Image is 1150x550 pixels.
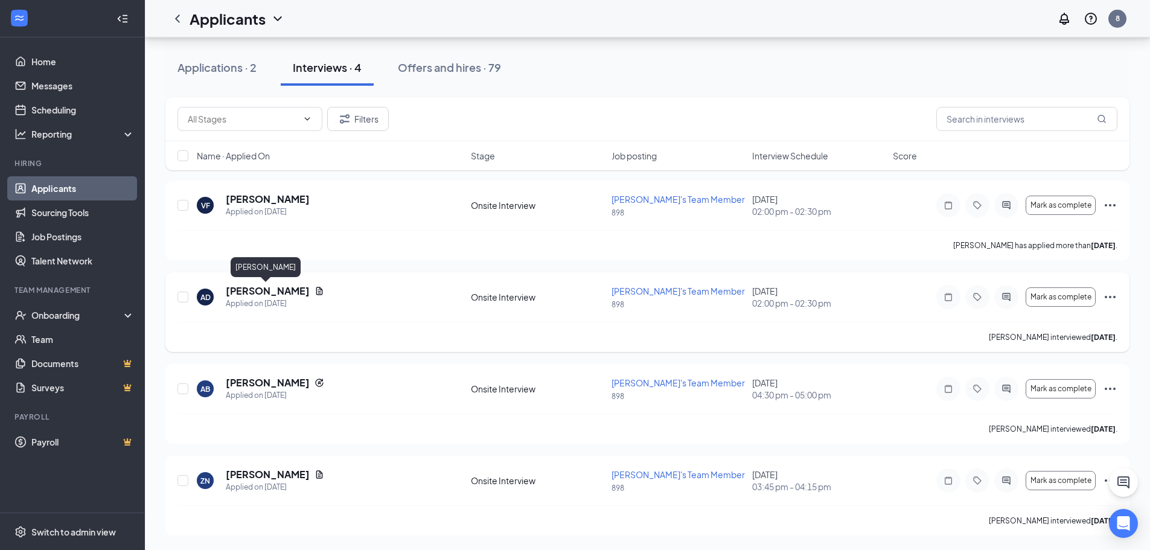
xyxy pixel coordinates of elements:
[752,150,828,162] span: Interview Schedule
[999,384,1014,394] svg: ActiveChat
[1030,293,1091,301] span: Mark as complete
[117,13,129,25] svg: Collapse
[1026,471,1096,490] button: Mark as complete
[31,50,135,74] a: Home
[612,194,745,205] span: [PERSON_NAME]'s Team Member
[200,384,210,394] div: AB
[752,377,886,401] div: [DATE]
[752,297,886,309] span: 02:00 pm - 02:30 pm
[999,292,1014,302] svg: ActiveChat
[936,107,1117,131] input: Search in interviews
[31,128,135,140] div: Reporting
[31,249,135,273] a: Talent Network
[999,200,1014,210] svg: ActiveChat
[752,205,886,217] span: 02:00 pm - 02:30 pm
[612,469,745,480] span: [PERSON_NAME]'s Team Member
[752,389,886,401] span: 04:30 pm - 05:00 pm
[970,384,985,394] svg: Tag
[1109,509,1138,538] div: Open Intercom Messenger
[226,193,310,206] h5: [PERSON_NAME]
[1026,287,1096,307] button: Mark as complete
[201,200,210,211] div: VF
[188,112,298,126] input: All Stages
[226,376,310,389] h5: [PERSON_NAME]
[293,60,362,75] div: Interviews · 4
[200,476,210,486] div: ZN
[14,309,27,321] svg: UserCheck
[398,60,501,75] div: Offers and hires · 79
[270,11,285,26] svg: ChevronDown
[1084,11,1098,26] svg: QuestionInfo
[1103,473,1117,488] svg: Ellipses
[1116,475,1131,490] svg: ChatActive
[327,107,389,131] button: Filter Filters
[315,470,324,479] svg: Document
[970,292,985,302] svg: Tag
[31,98,135,122] a: Scheduling
[1097,114,1107,124] svg: MagnifyingGlass
[1091,333,1116,342] b: [DATE]
[31,225,135,249] a: Job Postings
[752,468,886,493] div: [DATE]
[471,475,604,487] div: Onsite Interview
[31,526,116,538] div: Switch to admin view
[1030,201,1091,209] span: Mark as complete
[190,8,266,29] h1: Applicants
[1109,468,1138,497] button: ChatActive
[1026,196,1096,215] button: Mark as complete
[31,376,135,400] a: SurveysCrown
[612,150,657,162] span: Job posting
[14,526,27,538] svg: Settings
[999,476,1014,485] svg: ActiveChat
[1091,516,1116,525] b: [DATE]
[612,299,745,310] p: 898
[612,377,745,388] span: [PERSON_NAME]'s Team Member
[200,292,211,302] div: AD
[31,176,135,200] a: Applicants
[197,150,270,162] span: Name · Applied On
[941,292,956,302] svg: Note
[471,291,604,303] div: Onsite Interview
[1091,241,1116,250] b: [DATE]
[14,412,132,422] div: Payroll
[471,383,604,395] div: Onsite Interview
[752,481,886,493] span: 03:45 pm - 04:15 pm
[989,332,1117,342] p: [PERSON_NAME] interviewed .
[226,468,310,481] h5: [PERSON_NAME]
[226,481,324,493] div: Applied on [DATE]
[31,327,135,351] a: Team
[941,200,956,210] svg: Note
[31,309,124,321] div: Onboarding
[752,285,886,309] div: [DATE]
[31,74,135,98] a: Messages
[177,60,257,75] div: Applications · 2
[752,193,886,217] div: [DATE]
[471,150,495,162] span: Stage
[1057,11,1072,26] svg: Notifications
[14,158,132,168] div: Hiring
[1030,385,1091,393] span: Mark as complete
[1026,379,1096,398] button: Mark as complete
[1116,13,1120,24] div: 8
[612,483,745,493] p: 898
[31,351,135,376] a: DocumentsCrown
[337,112,352,126] svg: Filter
[941,476,956,485] svg: Note
[14,285,132,295] div: Team Management
[226,298,324,310] div: Applied on [DATE]
[970,200,985,210] svg: Tag
[226,284,310,298] h5: [PERSON_NAME]
[893,150,917,162] span: Score
[170,11,185,26] svg: ChevronLeft
[612,391,745,401] p: 898
[1091,424,1116,433] b: [DATE]
[231,257,301,277] div: [PERSON_NAME]
[953,240,1117,251] p: [PERSON_NAME] has applied more than .
[941,384,956,394] svg: Note
[1103,198,1117,213] svg: Ellipses
[1103,290,1117,304] svg: Ellipses
[315,378,324,388] svg: Reapply
[989,424,1117,434] p: [PERSON_NAME] interviewed .
[302,114,312,124] svg: ChevronDown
